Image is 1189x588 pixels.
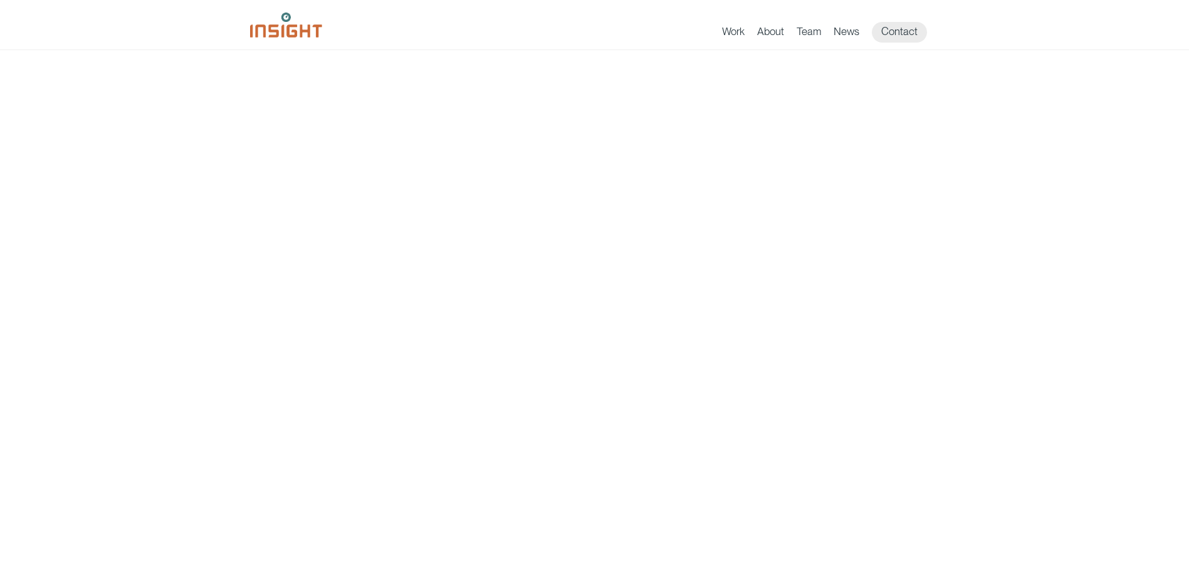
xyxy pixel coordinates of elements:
img: Insight Marketing Design [250,13,322,38]
a: Work [722,25,745,43]
a: News [834,25,859,43]
a: Team [797,25,821,43]
nav: primary navigation menu [722,22,940,43]
a: About [757,25,784,43]
a: Contact [872,22,927,43]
